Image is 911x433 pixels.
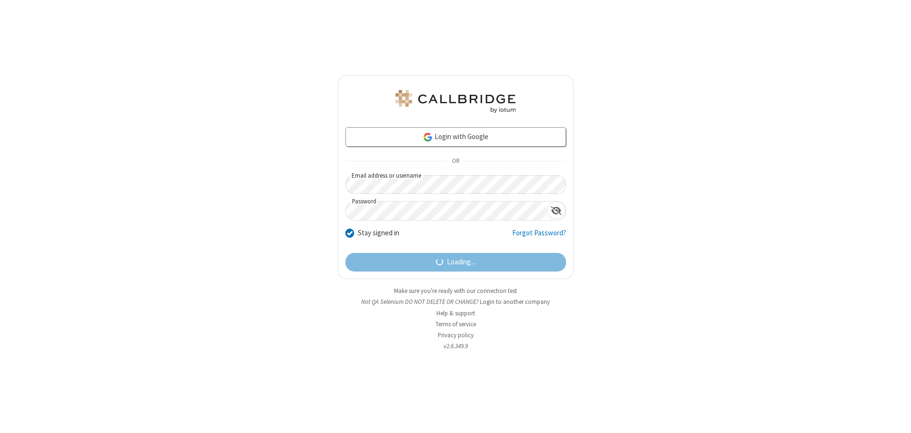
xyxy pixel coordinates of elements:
a: Terms of service [435,320,476,328]
a: Login with Google [345,127,566,146]
li: v2.6.349.9 [338,342,574,351]
a: Forgot Password? [512,228,566,246]
li: Not QA Selenium DO NOT DELETE OR CHANGE? [338,297,574,306]
button: Login to another company [480,297,550,306]
label: Stay signed in [358,228,399,239]
a: Privacy policy [438,331,474,339]
a: Make sure you're ready with our connection test [394,287,517,295]
button: Loading... [345,253,566,272]
img: QA Selenium DO NOT DELETE OR CHANGE [394,90,517,113]
input: Password [346,201,547,220]
div: Show password [547,201,566,219]
span: Loading... [447,257,475,268]
input: Email address or username [345,175,566,194]
img: google-icon.png [423,132,433,142]
span: OR [448,154,463,168]
a: Help & support [436,309,475,317]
